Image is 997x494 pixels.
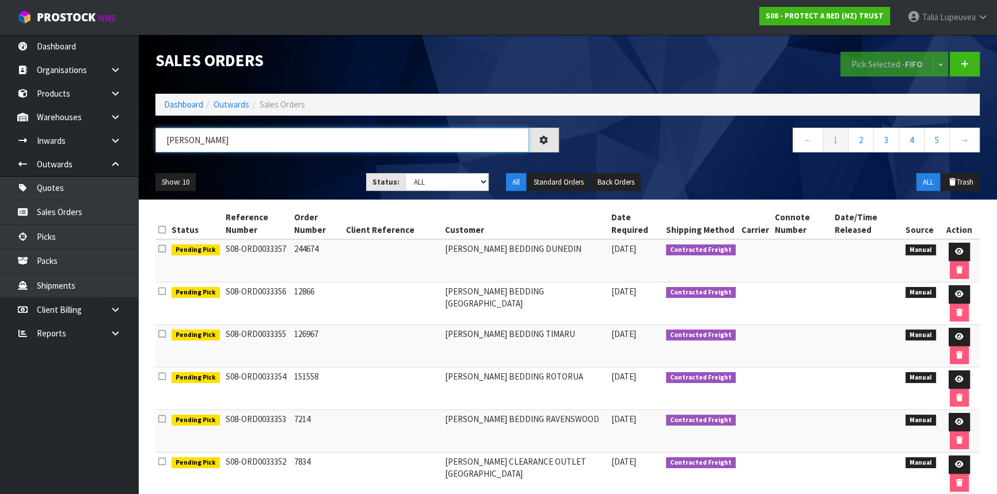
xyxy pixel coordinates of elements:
td: 126967 [291,325,344,367]
th: Client Reference [343,208,442,239]
span: Manual [905,287,936,298]
button: Show: 10 [155,173,196,192]
span: [DATE] [611,371,636,382]
a: 3 [873,128,899,152]
span: Pending Pick [172,287,220,298]
span: Talia [922,12,938,22]
span: Contracted Freight [666,330,736,341]
th: Order Number [291,208,344,239]
span: Lupeuvea [940,12,976,22]
span: [DATE] [611,286,636,297]
span: [DATE] [611,413,636,424]
h1: Sales Orders [155,52,559,70]
strong: FIFO [905,59,923,70]
span: Manual [905,457,936,469]
span: Pending Pick [172,415,220,426]
span: ProStock [37,10,96,25]
a: 4 [899,128,924,152]
button: Pick Selected -FIFO [840,52,934,76]
button: All [506,173,526,192]
span: Manual [905,244,936,256]
td: S08-ORD0033353 [223,410,291,453]
a: Outwards [214,99,249,110]
th: Carrier [739,208,772,239]
a: ← [793,128,823,152]
a: 2 [848,128,874,152]
th: Source [903,208,939,239]
a: S08 - PROTECT A BED (NZ) TRUST [759,7,890,25]
button: Standard Orders [527,173,590,192]
button: Trash [941,173,980,192]
small: WMS [98,13,116,24]
a: 1 [823,128,848,152]
span: [DATE] [611,243,636,254]
th: Action [939,208,980,239]
span: Contracted Freight [666,457,736,469]
a: Dashboard [164,99,203,110]
td: S08-ORD0033354 [223,367,291,410]
span: Pending Pick [172,244,220,256]
th: Status [169,208,223,239]
strong: Status: [372,177,399,187]
button: ALL [916,173,940,192]
td: [PERSON_NAME] BEDDING [GEOGRAPHIC_DATA] [442,282,608,325]
td: 151558 [291,367,344,410]
span: Contracted Freight [666,244,736,256]
td: [PERSON_NAME] BEDDING TIMARU [442,325,608,367]
td: S08-ORD0033355 [223,325,291,367]
button: Back Orders [591,173,641,192]
img: cube-alt.png [17,10,32,24]
td: [PERSON_NAME] BEDDING ROTORUA [442,367,608,410]
span: [DATE] [611,328,636,339]
td: [PERSON_NAME] BEDDING RAVENSWOOD [442,410,608,453]
span: Contracted Freight [666,415,736,426]
td: S08-ORD0033357 [223,239,291,282]
span: Pending Pick [172,372,220,384]
span: Manual [905,372,936,384]
th: Connote Number [772,208,832,239]
span: Contracted Freight [666,372,736,384]
th: Customer [442,208,608,239]
a: → [949,128,980,152]
td: [PERSON_NAME] BEDDING DUNEDIN [442,239,608,282]
span: Manual [905,415,936,426]
nav: Page navigation [576,128,980,156]
th: Date/Time Released [832,208,903,239]
a: 5 [924,128,950,152]
td: 244674 [291,239,344,282]
th: Date Required [608,208,663,239]
input: Search sales orders [155,128,529,152]
span: Manual [905,330,936,341]
span: [DATE] [611,456,636,467]
span: Pending Pick [172,330,220,341]
span: Sales Orders [260,99,305,110]
span: Pending Pick [172,457,220,469]
td: 7214 [291,410,344,453]
span: Contracted Freight [666,287,736,298]
td: 12866 [291,282,344,325]
td: S08-ORD0033356 [223,282,291,325]
th: Reference Number [223,208,291,239]
strong: S08 - PROTECT A BED (NZ) TRUST [766,11,884,21]
th: Shipping Method [663,208,739,239]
